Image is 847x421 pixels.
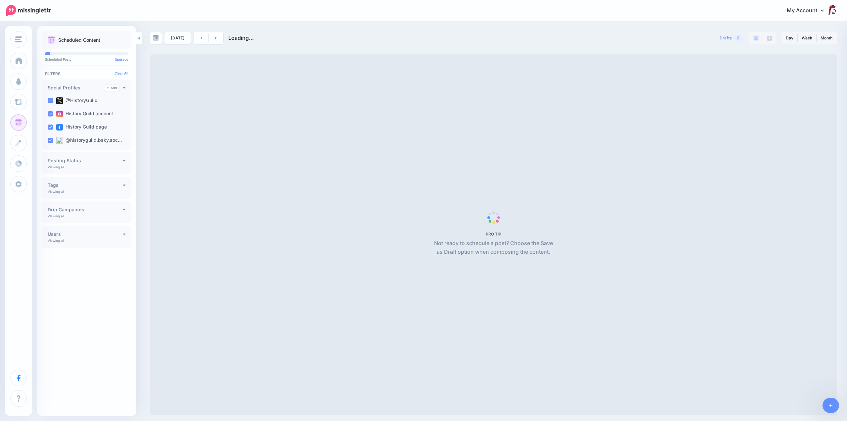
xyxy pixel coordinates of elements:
p: Not ready to schedule a post? Choose the Save as Draft option when composing the content. [431,239,556,256]
a: Day [782,33,797,43]
a: Clear All [114,71,128,75]
p: Scheduled Content [58,38,100,42]
span: Drafts [720,36,732,40]
a: My Account [780,3,837,19]
img: twitter-square.png [56,97,63,104]
h5: PRO TIP [431,232,556,237]
label: History Guild account [56,111,113,117]
img: paragraph-boxed.png [753,35,759,41]
img: Missinglettr [6,5,51,16]
a: Upgrade [115,57,128,61]
p: Viewing all [48,214,64,218]
a: Add [104,85,119,91]
a: Drafts2 [716,32,747,44]
p: Viewing all [48,189,64,193]
h4: Drip Campaigns [48,207,123,212]
h4: Tags [48,183,123,187]
label: @historyguild.bsky.soc… [56,137,122,144]
p: Scheduled Posts [45,58,128,61]
span: 2 [734,35,743,41]
h4: Users [48,232,123,237]
img: facebook-grey-square.png [767,36,772,41]
img: calendar.png [48,36,55,44]
img: instagram-square.png [56,111,63,117]
h4: Social Profiles [48,85,104,90]
img: menu.png [15,36,22,42]
img: bluesky-square.png [56,137,63,144]
a: Week [798,33,816,43]
img: calendar-grey-darker.png [153,35,159,41]
p: Viewing all [48,165,64,169]
a: [DATE] [164,32,191,44]
label: History Guild page [56,124,107,131]
p: Viewing all [48,238,64,242]
label: @HistoryGuild [56,97,98,104]
a: Month [817,33,836,43]
h4: Posting Status [48,158,123,163]
img: facebook-square.png [56,124,63,131]
h4: Filters [45,71,128,76]
span: Loading... [228,34,254,41]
